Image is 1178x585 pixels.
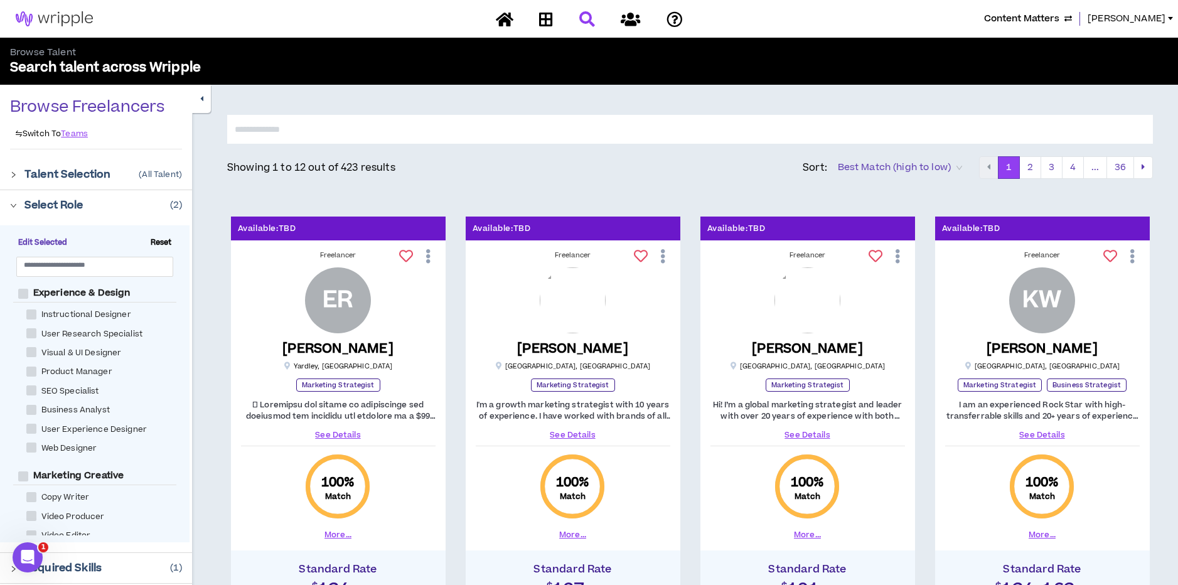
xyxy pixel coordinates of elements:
[15,130,23,137] span: swap
[984,12,1059,26] span: Content Matters
[36,385,104,397] span: SEO Specialist
[24,198,83,213] p: Select Role
[752,341,863,357] h5: [PERSON_NAME]
[241,429,436,441] a: See Details
[495,362,651,371] p: [GEOGRAPHIC_DATA] , [GEOGRAPHIC_DATA]
[238,223,296,235] p: Available: TBD
[305,267,371,333] div: Eric R.
[36,530,96,542] span: Video Editor
[560,491,586,502] small: Match
[284,362,393,371] p: Yardley , [GEOGRAPHIC_DATA]
[795,491,821,502] small: Match
[24,561,102,576] p: Required Skills
[241,250,436,260] div: Freelancer
[10,171,17,178] span: right
[707,223,766,235] p: Available: TBD
[36,511,110,523] span: Video Producer
[36,309,136,321] span: Instructional Designer
[170,198,182,212] p: ( 2 )
[38,542,48,552] span: 1
[1106,156,1134,179] button: 36
[146,237,177,249] span: Reset
[1022,289,1061,311] div: KW
[139,169,182,180] p: ( All Talent )
[324,529,351,540] button: More...
[1083,156,1107,179] button: ...
[965,362,1120,371] p: [GEOGRAPHIC_DATA] , [GEOGRAPHIC_DATA]
[24,167,110,182] p: Talent Selection
[559,529,586,540] button: More...
[998,156,1020,179] button: 1
[979,156,1153,179] nav: pagination
[36,404,115,416] span: Business Analyst
[945,250,1140,260] div: Freelancer
[10,59,589,77] p: Search talent across Wripple
[556,474,590,491] span: 100 %
[237,563,439,576] h4: Standard Rate
[13,542,43,572] iframe: Intercom live chat
[710,250,905,260] div: Freelancer
[241,399,436,422] p:  Loremipsu dol sitame co adipiscinge sed doeiusmod tem incididu utl etdolore ma a $99 enimadm (V...
[282,341,394,357] h5: [PERSON_NAME]
[473,223,531,235] p: Available: TBD
[36,366,117,378] span: Product Manager
[10,97,165,117] p: Browse Freelancers
[36,424,152,436] span: User Experience Designer
[227,160,395,175] p: Showing 1 to 12 out of 423 results
[170,561,182,575] p: ( 1 )
[36,328,147,340] span: User Research Specialist
[10,202,17,209] span: right
[838,158,962,177] span: Best Match (high to low)
[10,46,589,59] p: Browse Talent
[958,378,1042,392] p: Marketing Strategist
[791,474,825,491] span: 100 %
[15,129,61,139] p: Switch To
[13,237,73,249] span: Edit Selected
[10,566,17,572] span: right
[942,223,1000,235] p: Available: TBD
[1062,156,1084,179] button: 4
[941,563,1143,576] h4: Standard Rate
[803,160,828,175] p: Sort:
[1009,267,1075,333] div: Kim W.
[476,429,670,441] a: See Details
[794,529,821,540] button: More...
[1029,529,1056,540] button: More...
[1025,474,1059,491] span: 100 %
[730,362,886,371] p: [GEOGRAPHIC_DATA] , [GEOGRAPHIC_DATA]
[472,563,674,576] h4: Standard Rate
[945,429,1140,441] a: See Details
[296,378,380,392] p: Marketing Strategist
[28,287,136,299] span: Experience & Design
[540,267,606,333] img: 2wuO6gmoyHUnymlDkXPG41pMIa2EdtH4kkahHNeK.png
[325,491,351,502] small: Match
[710,399,905,422] p: Hi! I’m a global marketing strategist and leader with over 20 years of experience with both agenc...
[36,347,127,359] span: Visual & UI Designer
[531,378,615,392] p: Marketing Strategist
[774,267,840,333] img: cyptZiUMAcRFOd7hH2wyg528TEknnjMWjIigCuvM.png
[766,378,850,392] p: Marketing Strategist
[1029,491,1056,502] small: Match
[28,470,129,482] span: Marketing Creative
[1047,378,1127,392] p: Business Strategist
[321,474,355,491] span: 100 %
[1019,156,1041,179] button: 2
[1088,12,1165,26] span: [PERSON_NAME]
[987,341,1098,357] h5: [PERSON_NAME]
[476,250,670,260] div: Freelancer
[707,563,909,576] h4: Standard Rate
[984,12,1072,26] button: Content Matters
[517,341,628,357] h5: [PERSON_NAME]
[945,399,1140,422] p: I am an experienced Rock Star with high-transferrable skills and 20+ years of experience across m...
[476,399,670,422] p: I'm a growth marketing strategist with 10 years of experience. I have worked with brands of all s...
[36,443,102,454] span: Web Designer
[36,491,95,503] span: Copy Writer
[1041,156,1063,179] button: 3
[323,289,353,311] div: ER
[61,129,88,139] a: Teams
[710,429,905,441] a: See Details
